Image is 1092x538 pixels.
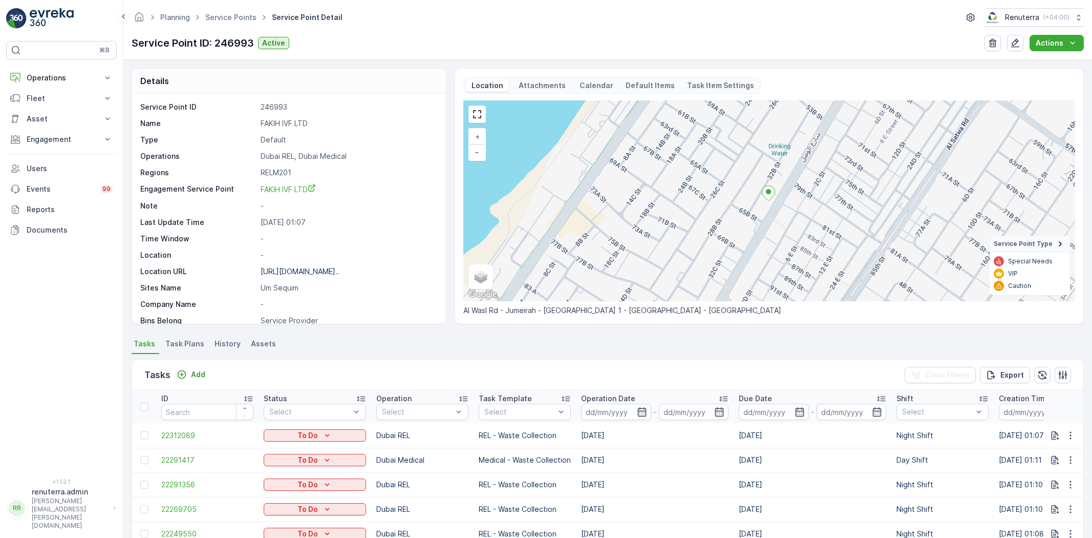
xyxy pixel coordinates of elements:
p: Due Date [739,394,772,404]
a: 22269705 [161,504,253,514]
p: Night Shift [896,504,989,514]
p: Dubai REL [376,430,468,441]
p: 99 [102,185,111,193]
span: 22291356 [161,480,253,490]
span: Task Plans [165,339,204,349]
p: Night Shift [896,430,989,441]
button: Actions [1030,35,1084,51]
button: Add [173,368,209,381]
p: Night Shift [896,480,989,490]
input: dd/mm/yyyy [659,404,729,420]
p: Events [27,184,94,194]
button: Fleet [6,88,117,109]
img: Screenshot_2024-07-26_at_13.33.01.png [985,12,1001,23]
p: Operation [376,394,412,404]
button: Asset [6,109,117,129]
p: - [653,406,657,418]
a: Service Points [205,13,256,22]
p: Type [140,135,256,145]
input: dd/mm/yyyy [739,404,809,420]
p: [URL][DOMAIN_NAME].. [261,267,339,276]
img: logo [6,8,27,29]
p: Dubai REL, Dubai Medical [261,151,435,161]
p: To Do [297,430,318,441]
span: FAKIH IVF LTD [261,185,316,194]
p: Service Provider [261,316,435,326]
td: [DATE] [734,497,891,522]
p: Service Point ID: 246993 [132,35,254,51]
p: VIP [1008,270,1018,278]
span: Assets [251,339,276,349]
p: ( +04:00 ) [1043,13,1069,22]
p: Select [269,407,350,417]
p: REL - Waste Collection [479,504,571,514]
p: Last Update Time [140,217,256,227]
p: Select [484,407,555,417]
p: - [811,406,815,418]
a: FAKIH IVF LTD [261,184,435,195]
a: Documents [6,220,117,240]
p: ID [161,394,168,404]
p: Dubai Medical [376,455,468,465]
p: Caution [1008,282,1031,290]
button: Export [980,367,1030,383]
button: To Do [264,429,366,442]
p: Operations [27,73,96,83]
p: Select [902,407,973,417]
p: Al Wasl Rd - Jumeirah - [GEOGRAPHIC_DATA] 1 - [GEOGRAPHIC_DATA] - [GEOGRAPHIC_DATA] [463,305,1075,316]
div: Toggle Row Selected [140,456,148,464]
p: Dubai REL [376,504,468,514]
p: Sites Name [140,283,256,293]
a: Events99 [6,179,117,199]
p: FAKIH IVF LTD [261,118,435,129]
p: - [261,201,435,211]
p: [DATE] 01:07 [261,217,435,227]
td: [DATE] [734,448,891,472]
input: dd/mm/yyyy [999,404,1069,420]
p: Task Template [479,394,532,404]
p: Operations [140,151,256,161]
td: [DATE] [734,423,891,448]
p: Default Items [626,80,675,91]
p: To Do [297,455,318,465]
td: [DATE] [576,448,734,472]
input: Search [161,404,253,420]
p: Default [261,135,435,145]
p: ⌘B [99,46,110,54]
span: 22312089 [161,430,253,441]
span: Service Point Type [994,240,1053,248]
img: Google [466,288,500,301]
p: Calendar [580,80,613,91]
p: Company Name [140,299,256,309]
a: Zoom Out [469,144,485,160]
span: v 1.52.1 [6,479,117,485]
span: + [475,132,480,141]
div: Toggle Row Selected [140,431,148,440]
summary: Service Point Type [990,236,1070,252]
p: REL - Waste Collection [479,480,571,490]
p: Engagement Service Point [140,184,256,195]
a: Planning [160,13,190,22]
p: - [261,234,435,244]
p: Service Point ID [140,102,256,112]
button: RRrenuterra.admin[PERSON_NAME][EMAIL_ADDRESS][PERSON_NAME][DOMAIN_NAME] [6,487,117,530]
p: Creation Time [999,394,1050,404]
span: Tasks [134,339,155,349]
p: Special Needs [1008,257,1053,265]
p: Day Shift [896,455,989,465]
span: History [215,339,241,349]
span: − [475,148,480,156]
p: Um Sequim [261,283,435,293]
div: Toggle Row Selected [140,481,148,489]
p: - [261,250,435,260]
p: Regions [140,168,256,178]
p: Users [27,163,113,174]
a: 22291417 [161,455,253,465]
a: Layers [469,265,492,288]
a: Users [6,158,117,179]
input: dd/mm/yyyy [581,404,651,420]
p: Active [262,38,285,48]
p: renuterra.admin [32,487,109,497]
p: Location [140,250,256,260]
